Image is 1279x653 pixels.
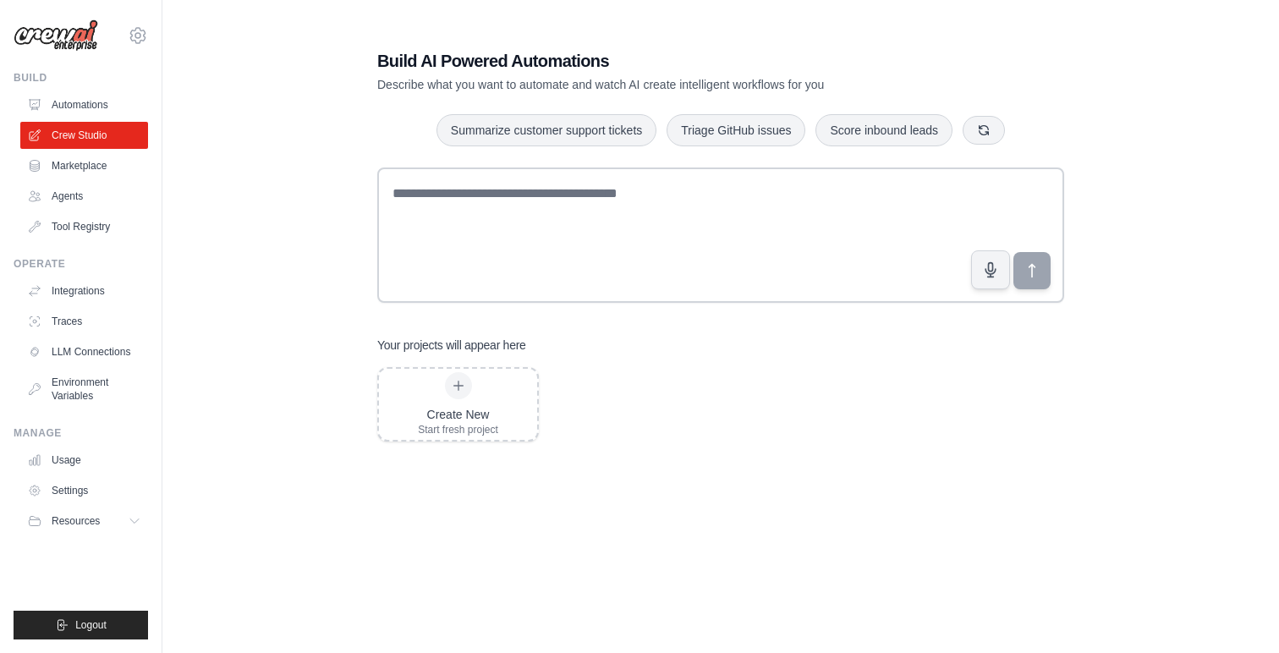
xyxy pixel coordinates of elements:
a: Crew Studio [20,122,148,149]
a: Environment Variables [20,369,148,409]
button: Resources [20,508,148,535]
a: Settings [20,477,148,504]
div: Build [14,71,148,85]
a: Tool Registry [20,213,148,240]
div: Manage [14,426,148,440]
a: LLM Connections [20,338,148,365]
img: Logo [14,19,98,52]
button: Triage GitHub issues [667,114,805,146]
h1: Build AI Powered Automations [377,49,946,73]
a: Marketplace [20,152,148,179]
div: Operate [14,257,148,271]
button: Logout [14,611,148,639]
a: Integrations [20,277,148,305]
div: Create New [418,406,498,423]
div: Start fresh project [418,423,498,436]
button: Score inbound leads [815,114,952,146]
h3: Your projects will appear here [377,337,526,354]
a: Usage [20,447,148,474]
span: Resources [52,514,100,528]
button: Summarize customer support tickets [436,114,656,146]
button: Get new suggestions [963,116,1005,145]
a: Traces [20,308,148,335]
p: Describe what you want to automate and watch AI create intelligent workflows for you [377,76,946,93]
a: Automations [20,91,148,118]
button: Click to speak your automation idea [971,250,1010,289]
span: Logout [75,618,107,632]
a: Agents [20,183,148,210]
